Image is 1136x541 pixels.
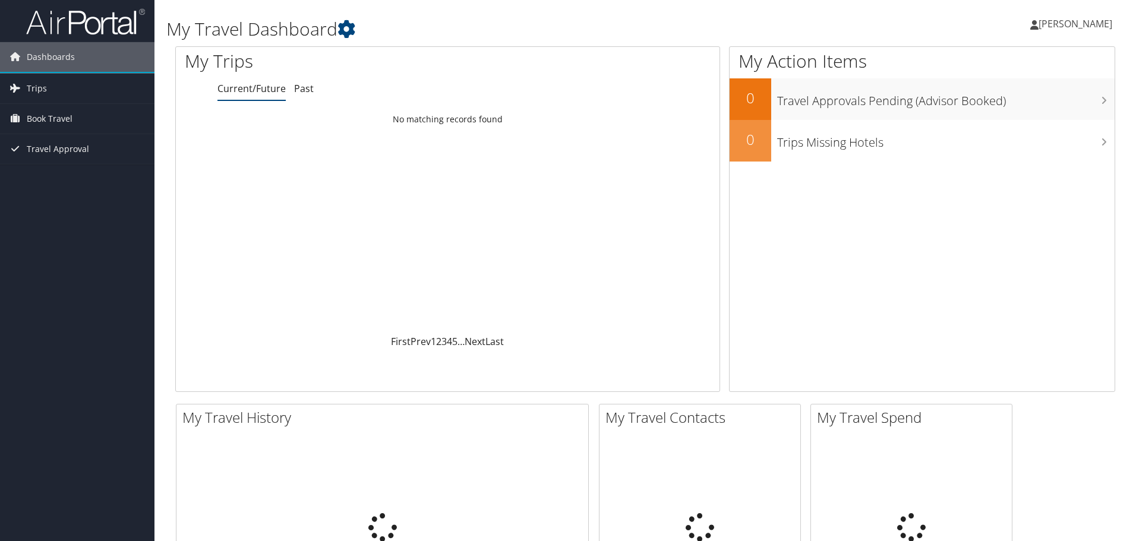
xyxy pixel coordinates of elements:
h3: Trips Missing Hotels [777,128,1115,151]
h2: My Travel Contacts [605,407,800,428]
h2: My Travel Spend [817,407,1012,428]
td: No matching records found [176,109,720,130]
h1: My Trips [185,49,484,74]
img: airportal-logo.png [26,8,145,36]
h2: My Travel History [182,407,588,428]
a: Current/Future [217,82,286,95]
a: 0Travel Approvals Pending (Advisor Booked) [730,78,1115,120]
span: Book Travel [27,104,72,134]
a: 0Trips Missing Hotels [730,120,1115,162]
h2: 0 [730,88,771,108]
span: Trips [27,74,47,103]
a: Next [465,335,485,348]
a: Prev [411,335,431,348]
h1: My Action Items [730,49,1115,74]
a: Past [294,82,314,95]
a: First [391,335,411,348]
span: Dashboards [27,42,75,72]
h1: My Travel Dashboard [166,17,805,42]
a: [PERSON_NAME] [1030,6,1124,42]
a: 1 [431,335,436,348]
span: … [457,335,465,348]
a: 5 [452,335,457,348]
h2: 0 [730,129,771,150]
a: Last [485,335,504,348]
span: Travel Approval [27,134,89,164]
span: [PERSON_NAME] [1039,17,1112,30]
a: 4 [447,335,452,348]
a: 3 [441,335,447,348]
h3: Travel Approvals Pending (Advisor Booked) [777,87,1115,109]
a: 2 [436,335,441,348]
